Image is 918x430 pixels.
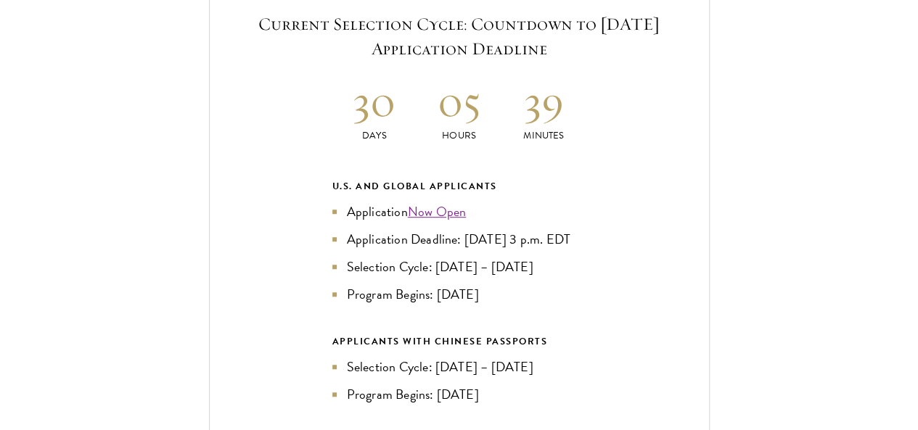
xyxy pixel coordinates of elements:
[332,202,586,222] li: Application
[332,384,586,405] li: Program Begins: [DATE]
[332,128,417,144] p: Days
[332,334,586,350] div: APPLICANTS WITH CHINESE PASSPORTS
[408,202,467,221] a: Now Open
[332,357,586,377] li: Selection Cycle: [DATE] – [DATE]
[332,178,586,194] div: U.S. and Global Applicants
[332,284,586,305] li: Program Begins: [DATE]
[501,128,586,144] p: Minutes
[332,229,586,249] li: Application Deadline: [DATE] 3 p.m. EDT
[417,74,501,128] h2: 05
[332,257,586,277] li: Selection Cycle: [DATE] – [DATE]
[332,74,417,128] h2: 30
[501,74,586,128] h2: 39
[417,128,501,144] p: Hours
[239,12,680,61] h5: Current Selection Cycle: Countdown to [DATE] Application Deadline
